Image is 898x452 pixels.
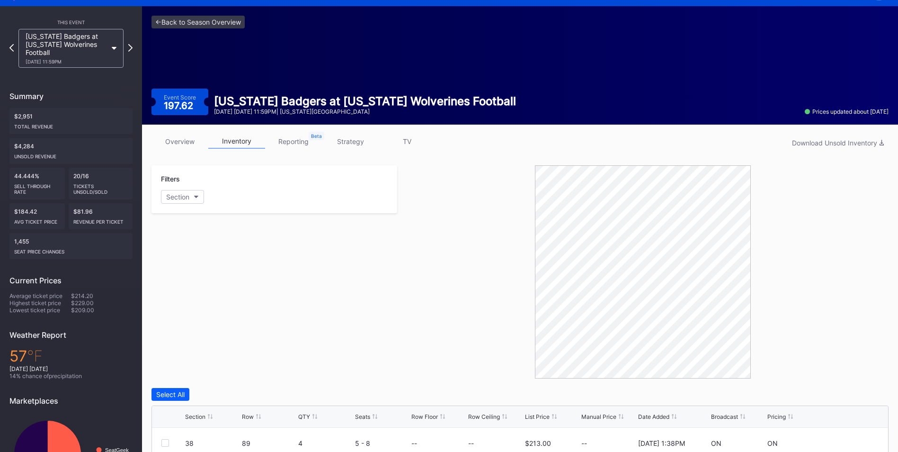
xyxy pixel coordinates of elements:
div: Prices updated about [DATE] [805,108,889,115]
div: $229.00 [71,299,133,307]
div: This Event [9,19,133,25]
a: reporting [265,134,322,149]
div: [US_STATE] Badgers at [US_STATE] Wolverines Football [26,32,107,64]
div: [DATE] 1:38PM [638,439,685,447]
div: Select All [156,390,185,398]
button: Section [161,190,204,204]
button: Select All [151,388,189,401]
a: <-Back to Season Overview [151,16,245,28]
div: 20/16 [69,168,133,199]
div: [DATE] 11:59PM [26,59,107,64]
div: Summary [9,91,133,101]
div: Total Revenue [14,120,128,129]
div: Tickets Unsold/Sold [73,180,128,195]
div: ON [711,439,721,447]
div: Section [166,193,189,201]
div: $209.00 [71,307,133,314]
div: Unsold Revenue [14,150,128,159]
div: Avg ticket price [14,215,60,225]
div: Filters [161,175,388,183]
div: $81.96 [69,203,133,229]
div: 197.62 [164,101,196,110]
div: seat price changes [14,245,128,254]
div: Row Ceiling [468,413,500,420]
div: Weather Report [9,330,133,340]
div: 44.444% [9,168,65,199]
div: Event Score [164,94,196,101]
div: -- [411,439,417,447]
div: 1,455 [9,233,133,259]
div: ON [767,439,778,447]
div: 57 [9,347,133,365]
div: Highest ticket price [9,299,71,307]
div: [DATE] [DATE] [9,365,133,372]
div: Broadcast [711,413,738,420]
div: $4,284 [9,138,133,164]
a: strategy [322,134,379,149]
div: Download Unsold Inventory [792,139,884,147]
a: TV [379,134,436,149]
div: -- [468,439,474,447]
span: ℉ [27,347,43,365]
button: Download Unsold Inventory [787,136,889,149]
div: Sell Through Rate [14,180,60,195]
div: QTY [298,413,310,420]
div: Seats [355,413,370,420]
div: $214.20 [71,292,133,299]
div: Marketplaces [9,396,133,406]
div: $184.42 [9,203,65,229]
div: Row Floor [411,413,438,420]
div: Manual Price [581,413,616,420]
div: $2,951 [9,108,133,134]
div: Average ticket price [9,292,71,299]
div: 14 % chance of precipitation [9,372,133,380]
div: $213.00 [525,439,551,447]
div: Section [185,413,205,420]
div: [DATE] [DATE] 11:59PM | [US_STATE][GEOGRAPHIC_DATA] [214,108,516,115]
div: Revenue per ticket [73,215,128,225]
div: List Price [525,413,550,420]
div: 38 [185,439,240,447]
div: 4 [298,439,353,447]
div: Lowest ticket price [9,307,71,314]
a: overview [151,134,208,149]
a: inventory [208,134,265,149]
div: 89 [242,439,296,447]
div: -- [581,439,636,447]
div: 5 - 8 [355,439,409,447]
div: Pricing [767,413,786,420]
div: Row [242,413,254,420]
div: [US_STATE] Badgers at [US_STATE] Wolverines Football [214,94,516,108]
div: Current Prices [9,276,133,285]
div: Date Added [638,413,669,420]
